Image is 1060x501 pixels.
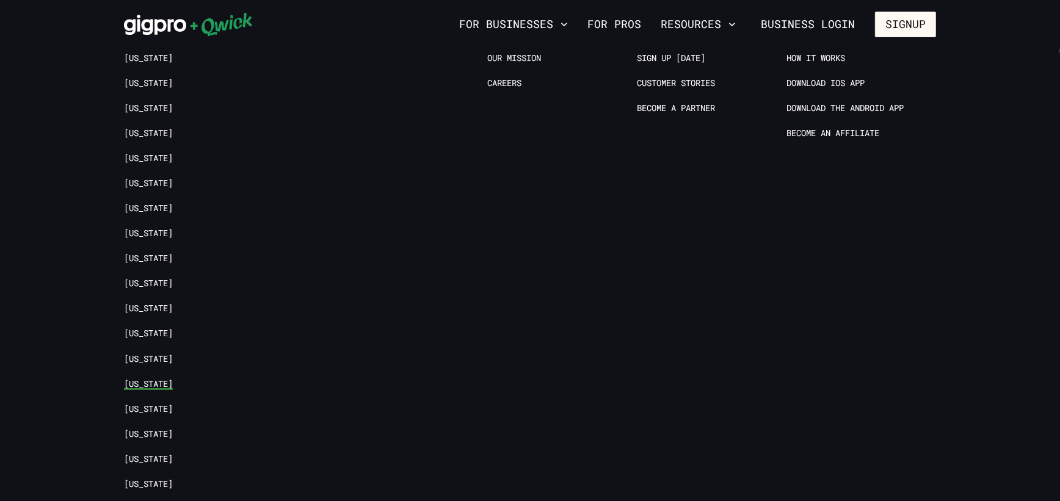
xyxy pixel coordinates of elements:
[786,77,865,89] a: Download IOS App
[124,353,173,365] a: [US_STATE]
[124,103,173,114] a: [US_STATE]
[124,52,173,64] a: [US_STATE]
[124,228,173,239] a: [US_STATE]
[124,253,173,264] a: [US_STATE]
[786,128,879,139] a: Become an Affiliate
[124,428,173,440] a: [US_STATE]
[583,14,646,35] a: For Pros
[124,153,173,164] a: [US_STATE]
[637,77,715,89] a: Customer stories
[124,478,173,490] a: [US_STATE]
[124,403,173,415] a: [US_STATE]
[487,77,521,89] a: Careers
[786,103,904,114] a: Download the Android App
[124,453,173,465] a: [US_STATE]
[487,52,541,64] a: Our Mission
[124,203,173,214] a: [US_STATE]
[875,12,936,37] button: Signup
[124,77,173,89] a: [US_STATE]
[750,12,865,37] a: Business Login
[786,52,845,64] a: How it Works
[124,128,173,139] a: [US_STATE]
[656,14,741,35] button: Resources
[124,328,173,339] a: [US_STATE]
[124,178,173,189] a: [US_STATE]
[637,52,705,64] a: Sign up [DATE]
[124,278,173,289] a: [US_STATE]
[124,378,173,390] a: [US_STATE]
[124,303,173,314] a: [US_STATE]
[454,14,573,35] button: For Businesses
[637,103,715,114] a: Become a Partner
